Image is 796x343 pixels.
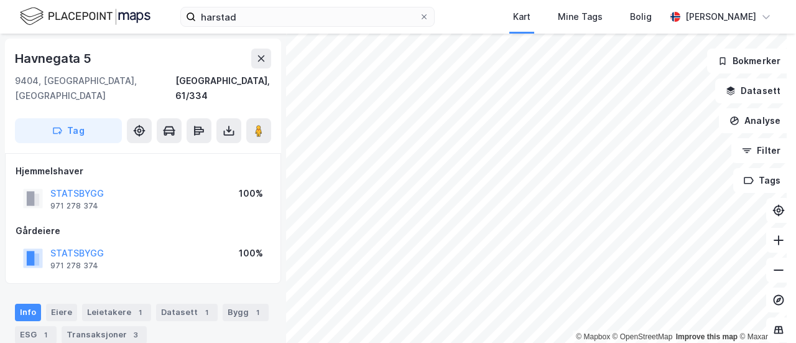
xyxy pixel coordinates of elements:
[733,168,791,193] button: Tags
[676,332,738,341] a: Improve this map
[156,304,218,321] div: Datasett
[82,304,151,321] div: Leietakere
[46,304,77,321] div: Eiere
[50,201,98,211] div: 971 278 374
[731,138,791,163] button: Filter
[715,78,791,103] button: Datasett
[16,164,271,179] div: Hjemmelshaver
[15,118,122,143] button: Tag
[15,304,41,321] div: Info
[513,9,530,24] div: Kart
[200,306,213,319] div: 1
[15,73,175,103] div: 9404, [GEOGRAPHIC_DATA], [GEOGRAPHIC_DATA]
[707,49,791,73] button: Bokmerker
[239,246,263,261] div: 100%
[558,9,603,24] div: Mine Tags
[16,223,271,238] div: Gårdeiere
[734,283,796,343] div: Kontrollprogram for chat
[50,261,98,271] div: 971 278 374
[734,283,796,343] iframe: Chat Widget
[719,108,791,133] button: Analyse
[134,306,146,319] div: 1
[20,6,150,27] img: logo.f888ab2527a4732fd821a326f86c7f29.svg
[175,73,271,103] div: [GEOGRAPHIC_DATA], 61/334
[239,186,263,201] div: 100%
[251,306,264,319] div: 1
[129,329,142,341] div: 3
[630,9,652,24] div: Bolig
[685,9,756,24] div: [PERSON_NAME]
[223,304,269,321] div: Bygg
[196,7,419,26] input: Søk på adresse, matrikkel, gårdeiere, leietakere eller personer
[39,329,52,341] div: 1
[15,49,94,68] div: Havnegata 5
[613,332,673,341] a: OpenStreetMap
[576,332,610,341] a: Mapbox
